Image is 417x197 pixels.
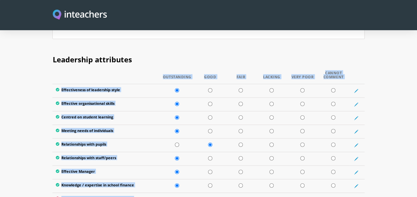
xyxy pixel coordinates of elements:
label: Meeting needs of individuals [56,128,156,135]
label: Relationships with staff/peers [56,156,156,162]
th: Lacking [256,71,287,84]
label: Effective Manager [56,169,156,175]
span: Leadership attributes [52,54,132,64]
label: Centred on student learning [56,115,156,121]
th: Very Poor [287,71,318,84]
label: Effective organisational skills [56,101,156,107]
th: Outstanding [160,71,195,84]
img: Inteachers [53,10,107,21]
label: Effectiveness of leadership style [56,88,156,94]
label: Knowledge / expertise in school finance [56,183,156,189]
th: Fair [226,71,256,84]
label: Relationships with pupils [56,142,156,148]
th: Good [195,71,226,84]
th: Cannot Comment [318,71,349,84]
a: Visit this site's homepage [53,10,107,21]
